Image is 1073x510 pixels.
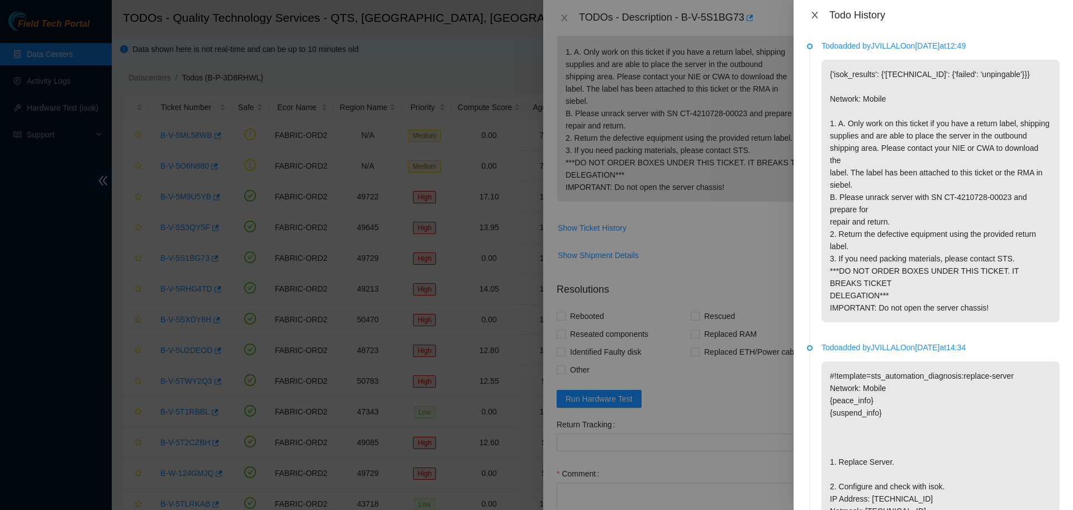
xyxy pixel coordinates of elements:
[822,341,1060,354] p: Todo added by JVILLALO on [DATE] at 14:34
[822,40,1060,52] p: Todo added by JVILLALO on [DATE] at 12:49
[810,11,819,20] span: close
[807,10,823,21] button: Close
[822,60,1060,322] p: {'isok_results': {'[TECHNICAL_ID]': {'failed': 'unpingable'}}} Network: Mobile 1. A. Only work on...
[829,9,1060,21] div: Todo History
